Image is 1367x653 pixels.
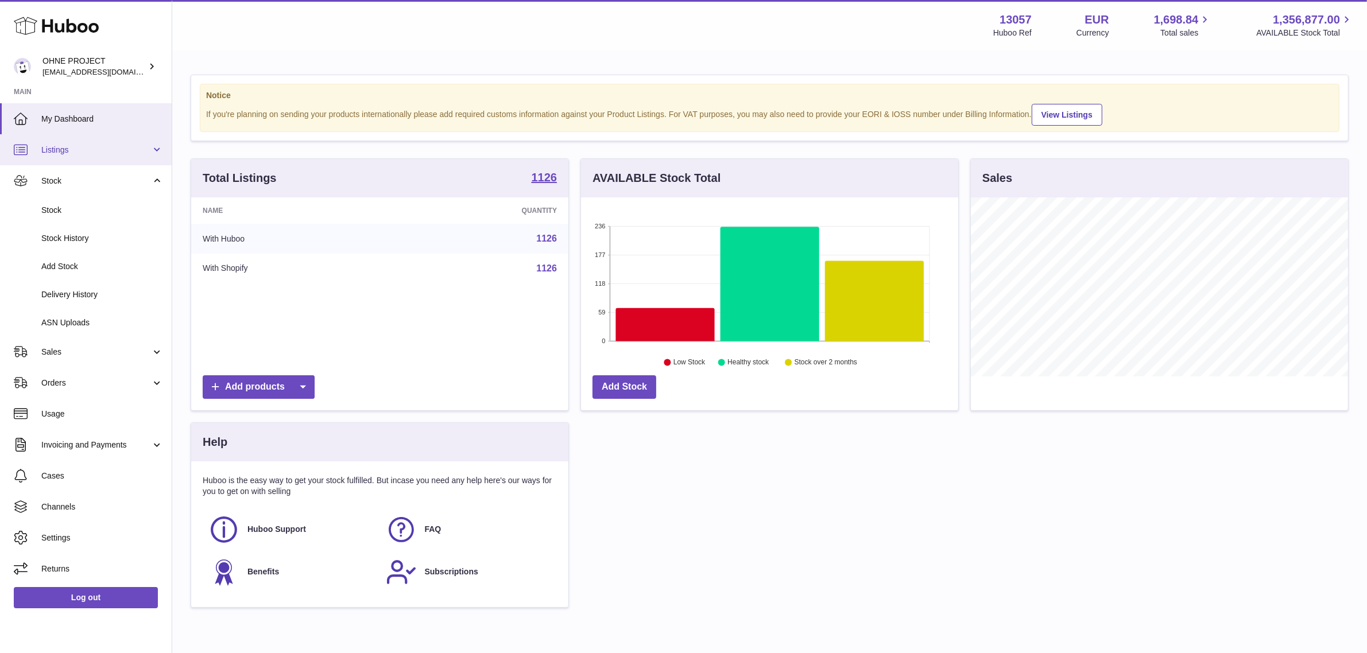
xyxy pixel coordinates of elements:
td: With Huboo [191,224,394,254]
a: Benefits [208,557,374,588]
h3: Help [203,434,227,450]
span: Add Stock [41,261,163,272]
strong: Notice [206,90,1333,101]
th: Name [191,197,394,224]
span: AVAILABLE Stock Total [1256,28,1353,38]
span: Settings [41,532,163,543]
text: Low Stock [673,359,706,367]
span: Orders [41,378,151,388]
a: Log out [14,587,158,608]
h3: AVAILABLE Stock Total [593,170,721,186]
div: Currency [1076,28,1109,38]
p: Huboo is the easy way to get your stock fulfilled. But incase you need any help here's our ways f... [203,475,557,497]
span: Usage [41,409,163,419]
a: Add products [203,375,315,399]
text: 236 [595,223,605,230]
h3: Total Listings [203,170,277,186]
a: View Listings [1032,104,1102,126]
div: If you're planning on sending your products internationally please add required customs informati... [206,102,1333,126]
span: FAQ [425,524,442,535]
th: Quantity [394,197,568,224]
text: Healthy stock [727,359,769,367]
a: 1,698.84 Total sales [1154,12,1212,38]
text: Stock over 2 months [795,359,857,367]
a: Subscriptions [386,557,552,588]
a: Huboo Support [208,514,374,545]
strong: 13057 [1000,12,1032,28]
span: Listings [41,145,151,156]
span: Stock [41,176,151,186]
span: [EMAIL_ADDRESS][DOMAIN_NAME] [42,67,169,76]
h3: Sales [982,170,1012,186]
span: ASN Uploads [41,317,163,328]
a: FAQ [386,514,552,545]
a: Add Stock [593,375,656,399]
span: Invoicing and Payments [41,440,151,450]
span: Stock History [41,233,163,244]
span: My Dashboard [41,114,163,125]
span: Stock [41,205,163,216]
span: Sales [41,347,151,357]
text: 59 [598,309,605,316]
span: Huboo Support [247,524,306,535]
div: OHNE PROJECT [42,56,146,77]
a: 1,356,877.00 AVAILABLE Stock Total [1256,12,1353,38]
a: 1126 [536,263,557,273]
span: Benefits [247,566,279,577]
span: Total sales [1160,28,1211,38]
span: Delivery History [41,289,163,300]
td: With Shopify [191,254,394,283]
span: Returns [41,563,163,574]
text: 118 [595,280,605,287]
span: Cases [41,471,163,481]
text: 0 [602,337,605,344]
span: Channels [41,502,163,512]
span: Subscriptions [425,566,478,577]
span: 1,356,877.00 [1273,12,1340,28]
text: 177 [595,251,605,258]
div: Huboo Ref [993,28,1032,38]
span: 1,698.84 [1154,12,1199,28]
strong: EUR [1085,12,1109,28]
strong: 1126 [532,172,557,183]
img: internalAdmin-13057@internal.huboo.com [14,58,31,75]
a: 1126 [536,234,557,243]
a: 1126 [532,172,557,185]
